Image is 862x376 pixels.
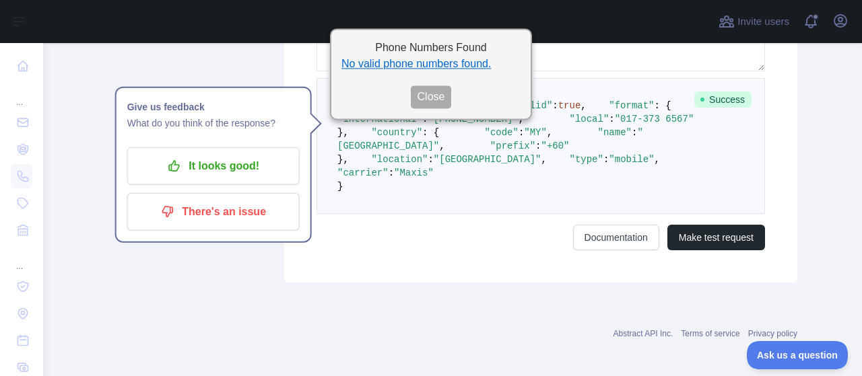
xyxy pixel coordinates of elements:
[490,141,535,151] span: "prefix"
[609,100,654,111] span: "format"
[547,127,552,138] span: ,
[541,154,546,165] span: ,
[667,225,765,250] button: Make test request
[569,114,609,124] span: "local"
[570,154,603,165] span: "type"
[655,100,671,111] span: : {
[716,11,792,32] button: Invite users
[748,329,797,338] a: Privacy policy
[341,40,521,56] h2: Phone Numbers Found
[137,155,290,178] p: It looks good!
[411,85,452,108] button: Close
[737,14,789,30] span: Invite users
[558,100,581,111] span: true
[552,100,558,111] span: :
[614,329,673,338] a: Abstract API Inc.
[371,127,422,138] span: "country"
[127,193,300,231] button: There's an issue
[422,127,439,138] span: : {
[337,181,343,192] span: }
[632,127,637,138] span: :
[747,341,849,369] iframe: Toggle Customer Support
[137,200,290,223] p: There's an issue
[681,329,739,338] a: Terms of service
[371,154,428,165] span: "location"
[337,127,349,138] span: },
[603,154,609,165] span: :
[394,167,434,178] span: "Maxis"
[439,141,444,151] span: ,
[512,100,552,111] span: "valid"
[609,154,654,165] span: "mobile"
[655,154,660,165] span: ,
[337,167,389,178] span: "carrier"
[615,114,694,124] span: "017-373 6567"
[389,167,394,178] span: :
[11,245,32,272] div: ...
[341,56,521,72] li: No valid phone numbers found.
[541,141,569,151] span: "+60"
[127,147,300,185] button: It looks good!
[573,225,659,250] a: Documentation
[535,141,541,151] span: :
[598,127,632,138] span: "name"
[609,114,614,124] span: :
[524,127,547,138] span: "MY"
[434,154,541,165] span: "[GEOGRAPHIC_DATA]"
[127,115,300,131] p: What do you think of the response?
[484,127,518,138] span: "code"
[337,154,349,165] span: },
[428,154,433,165] span: :
[127,99,300,115] h1: Give us feedback
[11,81,32,108] div: ...
[694,91,752,108] span: Success
[519,127,524,138] span: :
[581,100,586,111] span: ,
